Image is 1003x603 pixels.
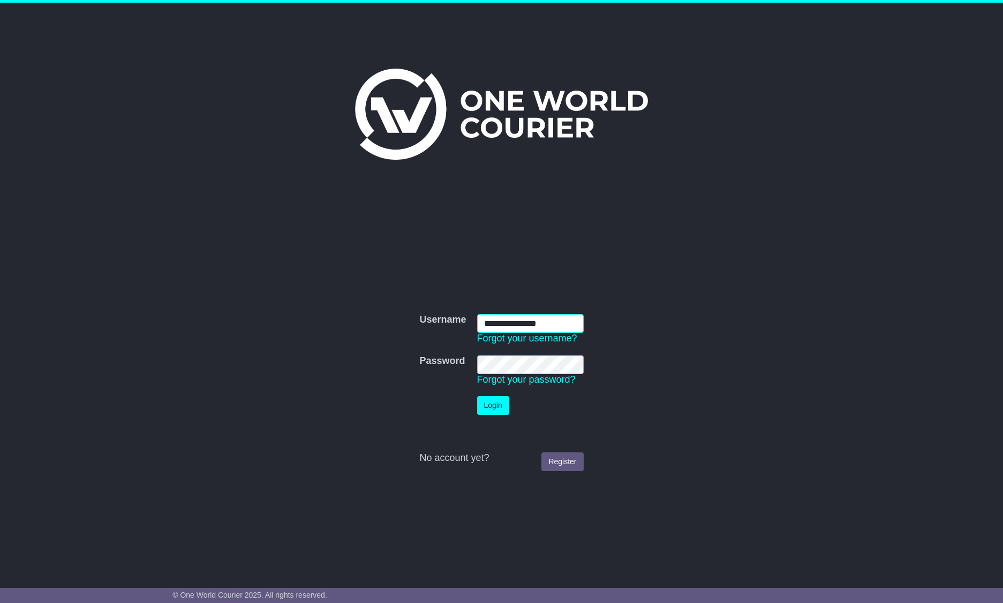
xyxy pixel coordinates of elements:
a: Forgot your username? [477,333,577,344]
a: Forgot your password? [477,374,576,385]
a: Register [541,452,583,471]
label: Username [419,314,466,326]
label: Password [419,355,465,367]
button: Login [477,396,509,415]
span: © One World Courier 2025. All rights reserved. [172,591,327,599]
img: One World [355,69,647,160]
div: No account yet? [419,452,583,464]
